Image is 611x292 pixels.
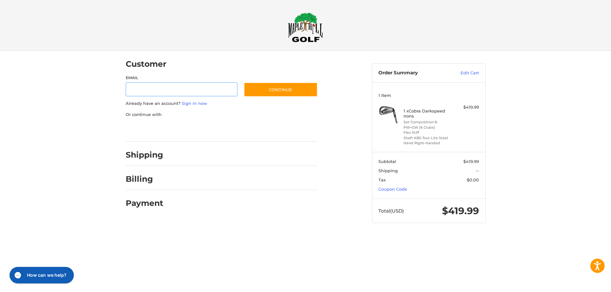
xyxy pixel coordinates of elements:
[404,130,452,135] li: Flex Stiff
[378,70,447,76] h3: Order Summary
[182,101,207,106] a: Sign in now
[126,112,318,118] p: Or continue with
[123,124,171,135] iframe: PayPal-paypal
[447,70,479,76] a: Edit Cart
[126,198,163,208] h2: Payment
[404,108,452,119] h4: 1 x Cobra Darkspeed Irons
[6,265,76,286] iframe: Gorgias live chat messenger
[126,75,238,81] label: Email
[463,159,479,164] span: $419.99
[288,12,323,42] img: Maple Hill Golf
[178,124,225,135] iframe: PayPal-paylater
[378,177,386,182] span: Tax
[244,82,318,97] button: Continue
[378,168,398,173] span: Shipping
[378,208,404,214] span: Total (USD)
[404,140,452,146] li: Hand Right-Handed
[231,124,279,135] iframe: PayPal-venmo
[404,135,452,141] li: Shaft KBS Tour Lite Steel
[378,159,396,164] span: Subtotal
[476,168,479,173] span: --
[467,177,479,182] span: $0.00
[378,93,479,98] h3: 1 Item
[126,59,166,69] h2: Customer
[442,205,479,217] span: $419.99
[126,100,318,107] p: Already have an account?
[126,174,163,184] h2: Billing
[454,104,479,111] div: $419.99
[378,187,407,192] a: Coupon Code
[126,150,163,160] h2: Shipping
[404,119,452,130] li: Set Composition 6-PW+GW (6 Clubs)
